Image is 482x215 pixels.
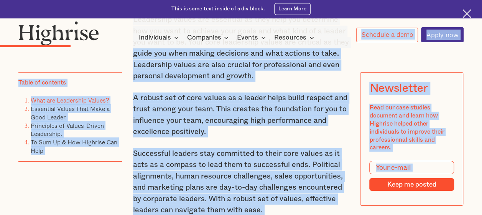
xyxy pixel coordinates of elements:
div: Events [237,33,258,42]
input: Your e-mail [370,161,454,174]
input: Keep me posted [370,178,454,191]
a: Schedule a demo [356,28,418,42]
a: Apply now [421,27,464,42]
div: Resources [274,33,316,42]
div: This is some text inside of a div block. [171,5,265,13]
div: Resources [274,33,306,42]
p: A robust set of core values as a leader helps build respect and trust among your team. This creat... [133,93,349,138]
a: Learn More [274,3,311,15]
div: Read our case studies document and learn how Highrise helped other individuals to improve their p... [370,104,454,152]
div: Individuals [139,33,181,42]
a: Principles of Values-Driven Leadership. [31,121,104,139]
a: Essential Values That Make a Good Leader. [31,104,110,122]
form: Modal Form [370,161,454,191]
a: What are Leadership Values? [31,96,109,105]
img: Highrise logo [18,21,99,45]
div: Individuals [139,33,171,42]
div: Companies [187,33,221,42]
div: Companies [187,33,231,42]
div: Table of contents [18,79,66,87]
div: Events [237,33,268,42]
img: Cross icon [462,9,471,18]
a: To Sum Up & How Highrise Can Help [31,137,117,155]
div: Newsletter [370,82,428,95]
